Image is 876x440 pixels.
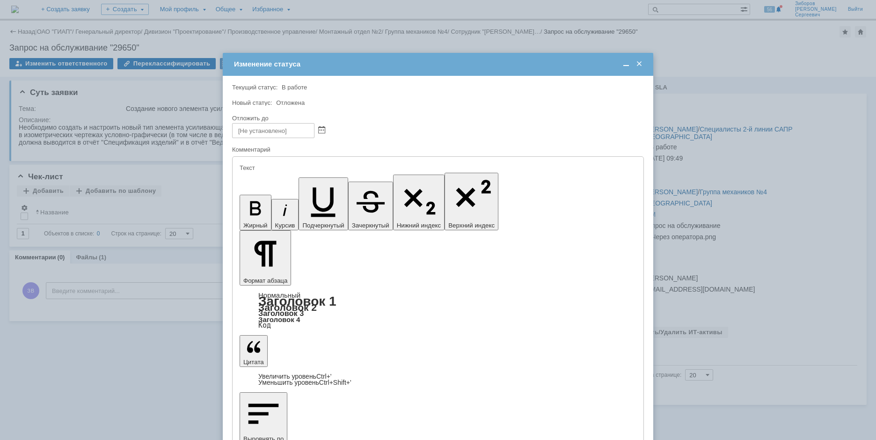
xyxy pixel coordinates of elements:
label: Новый статус: [232,99,272,106]
input: [Не установлено] [232,123,314,138]
span: Нижний индекс [397,222,441,229]
span: Жирный [243,222,268,229]
button: Нижний индекс [393,175,445,230]
a: Заголовок 1 [258,294,336,308]
span: Формат абзаца [243,277,287,284]
button: Подчеркнутый [299,177,348,230]
div: Цитата [240,374,636,386]
span: Подчеркнутый [302,222,344,229]
span: Верхний индекс [448,222,495,229]
button: Формат абзаца [240,230,291,286]
button: Верхний индекс [445,173,498,230]
a: Increase [258,373,332,380]
button: Зачеркнутый [348,182,393,230]
span: Ctrl+' [316,373,332,380]
a: Нормальный [258,291,300,299]
label: Текущий статус: [232,84,277,91]
button: Цитата [240,335,268,367]
button: Жирный [240,195,271,230]
span: Отложена [276,99,305,106]
div: Изменение статуса [234,60,644,68]
span: Зачеркнутый [352,222,389,229]
span: Свернуть (Ctrl + M) [621,60,631,68]
span: Цитата [243,359,264,366]
a: Заголовок 3 [258,309,304,317]
a: Заголовок 2 [258,302,317,313]
span: Ctrl+Shift+' [319,379,351,386]
a: Код [258,321,271,330]
div: Комментарий [232,146,642,154]
span: Курсив [275,222,295,229]
button: Курсив [271,199,299,230]
span: В работе [282,84,307,91]
a: Decrease [258,379,351,386]
div: Текст [240,165,635,171]
span: Закрыть [635,60,644,68]
div: Отложить до [232,115,642,121]
div: Формат абзаца [240,292,636,329]
a: Заголовок 4 [258,315,300,323]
